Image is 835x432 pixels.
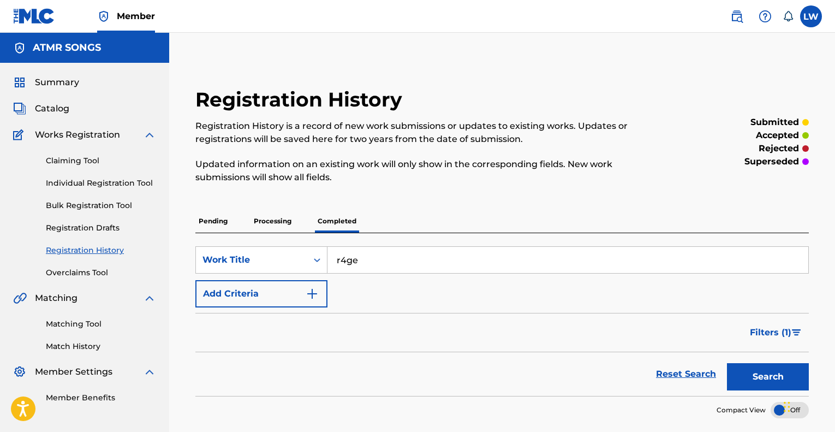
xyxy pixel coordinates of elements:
a: Matching Tool [46,318,156,330]
img: expand [143,365,156,378]
img: help [759,10,772,23]
img: search [730,10,743,23]
button: Filters (1) [743,319,809,346]
img: MLC Logo [13,8,55,24]
img: Works Registration [13,128,27,141]
img: Catalog [13,102,26,115]
img: Matching [13,292,27,305]
img: expand [143,128,156,141]
span: Catalog [35,102,69,115]
div: User Menu [800,5,822,27]
h5: ATMR SONGS [33,42,101,54]
a: Member Benefits [46,392,156,404]
span: Member [117,10,155,22]
p: rejected [759,142,799,155]
iframe: Chat Widget [780,380,835,432]
div: Help [754,5,776,27]
img: filter [792,329,801,336]
span: Summary [35,76,79,89]
h2: Registration History [195,87,408,112]
p: submitted [750,116,799,129]
p: Registration History is a record of new work submissions or updates to existing works. Updates or... [195,120,667,146]
button: Add Criteria [195,280,327,307]
span: Filters ( 1 ) [750,326,791,339]
img: Accounts [13,42,26,55]
p: Completed [314,210,360,233]
img: 9d2ae6d4665cec9f34b9.svg [306,287,319,300]
span: Matching [35,292,77,305]
img: Member Settings [13,365,26,378]
p: superseded [744,155,799,168]
a: Registration Drafts [46,222,156,234]
a: Bulk Registration Tool [46,200,156,211]
div: Drag [784,390,790,423]
p: Processing [250,210,295,233]
p: accepted [756,129,799,142]
a: Registration History [46,245,156,256]
a: CatalogCatalog [13,102,69,115]
iframe: Resource Center [804,275,835,363]
span: Member Settings [35,365,112,378]
img: expand [143,292,156,305]
img: Top Rightsholder [97,10,110,23]
a: Reset Search [651,362,721,386]
a: Claiming Tool [46,155,156,167]
a: Public Search [726,5,748,27]
button: Search [727,363,809,390]
form: Search Form [195,246,809,396]
img: Summary [13,76,26,89]
span: Works Registration [35,128,120,141]
a: SummarySummary [13,76,79,89]
p: Pending [195,210,231,233]
div: Notifications [783,11,794,22]
a: Individual Registration Tool [46,177,156,189]
span: Compact View [717,405,766,415]
a: Overclaims Tool [46,267,156,279]
div: Work Title [202,253,301,267]
a: Match History [46,341,156,352]
p: Updated information on an existing work will only show in the corresponding fields. New work subm... [195,158,667,184]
